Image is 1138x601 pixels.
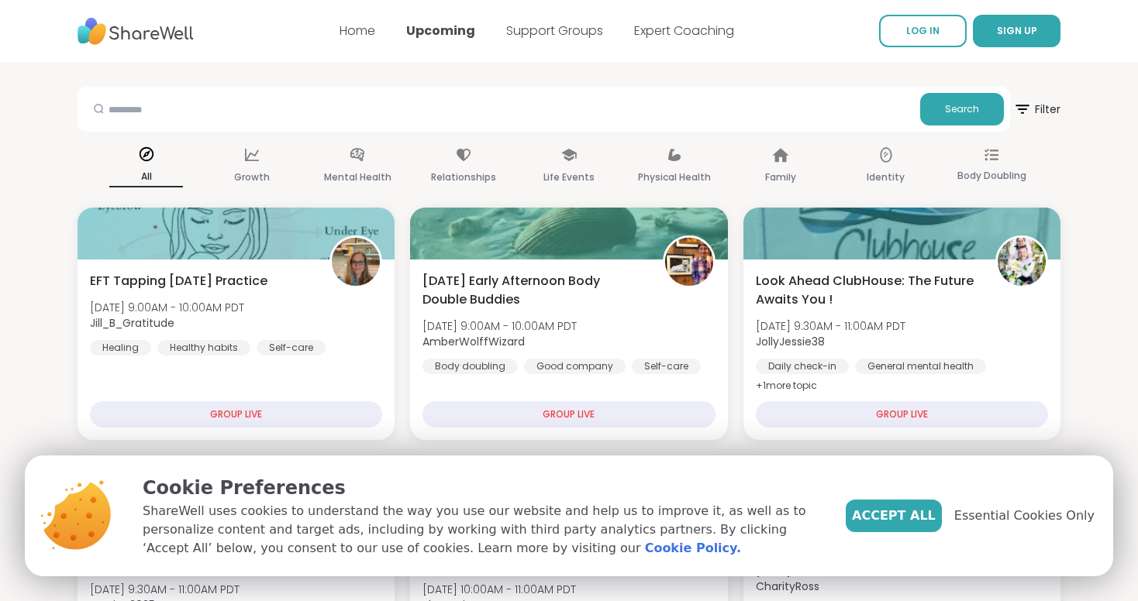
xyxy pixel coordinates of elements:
[143,502,821,558] p: ShareWell uses cookies to understand the way you use our website and help us to improve it, as we...
[855,359,986,374] div: General mental health
[431,168,496,187] p: Relationships
[234,168,270,187] p: Growth
[340,22,375,39] a: Home
[332,238,380,286] img: Jill_B_Gratitude
[157,340,250,355] div: Healthy habits
[90,582,240,597] span: [DATE] 9:30AM - 11:00AM PDT
[257,340,326,355] div: Self-care
[756,579,819,594] b: CharityRoss
[973,15,1060,47] button: SIGN UP
[645,539,741,558] a: Cookie Policy.
[756,334,825,349] b: JollyJessie38
[422,359,518,374] div: Body doubling
[756,401,1048,428] div: GROUP LIVE
[90,315,174,331] b: Jill_B_Gratitude
[422,582,576,597] span: [DATE] 10:00AM - 11:00AM PDT
[945,102,979,116] span: Search
[109,167,183,187] p: All
[852,507,936,525] span: Accept All
[756,359,849,374] div: Daily check-in
[324,168,391,187] p: Mental Health
[1013,87,1060,132] button: Filter
[638,168,711,187] p: Physical Health
[632,359,701,374] div: Self-care
[954,507,1095,525] span: Essential Cookies Only
[634,22,734,39] a: Expert Coaching
[906,24,940,37] span: LOG IN
[765,168,796,187] p: Family
[543,168,595,187] p: Life Events
[422,334,525,349] b: AmberWolffWizard
[422,401,715,428] div: GROUP LIVE
[867,168,905,187] p: Identity
[90,401,382,428] div: GROUP LIVE
[422,318,577,334] span: [DATE] 9:00AM - 10:00AM PDT
[506,22,603,39] a: Support Groups
[879,15,967,47] a: LOG IN
[997,24,1037,37] span: SIGN UP
[756,318,905,334] span: [DATE] 9:30AM - 11:00AM PDT
[422,272,645,309] span: [DATE] Early Afternoon Body Double Buddies
[78,10,194,53] img: ShareWell Nav Logo
[90,300,244,315] span: [DATE] 9:00AM - 10:00AM PDT
[406,22,475,39] a: Upcoming
[1013,91,1060,128] span: Filter
[90,340,151,355] div: Healing
[920,93,1004,125] button: Search
[665,238,713,286] img: AmberWolffWizard
[143,474,821,502] p: Cookie Preferences
[756,272,978,309] span: Look Ahead ClubHouse: The Future Awaits You !
[957,167,1026,185] p: Body Doubling
[998,238,1046,286] img: JollyJessie38
[524,359,626,374] div: Good company
[846,500,942,532] button: Accept All
[90,272,267,290] span: EFT Tapping [DATE] Practice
